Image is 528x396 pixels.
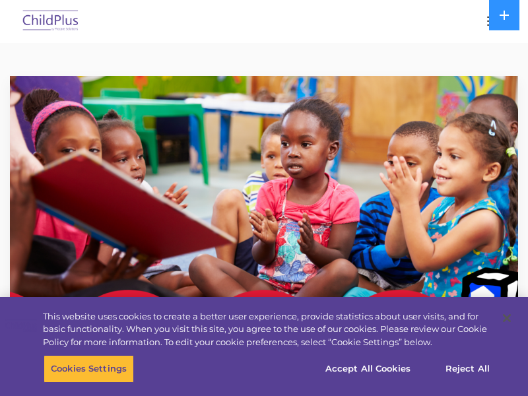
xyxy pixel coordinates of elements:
button: Close [492,304,521,333]
div: This website uses cookies to create a better user experience, provide statistics about user visit... [43,310,491,349]
img: ChildPlus by Procare Solutions [20,6,82,37]
button: Reject All [426,355,509,383]
button: Cookies Settings [44,355,134,383]
button: Accept All Cookies [318,355,418,383]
